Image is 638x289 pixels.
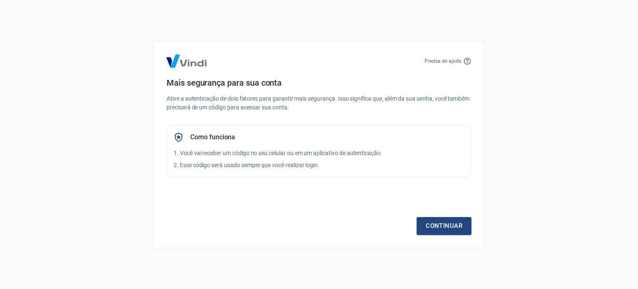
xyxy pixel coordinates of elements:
p: 1. Você vai receber um código no seu celular ou em um aplicativo de autenticação. [174,149,464,158]
img: Logo Vind [167,54,206,68]
a: Continuar [417,217,471,235]
h5: Como funciona [190,133,235,141]
p: Precisa de ajuda [425,57,461,65]
h4: Mais segurança para sua conta [167,78,471,88]
p: Ative a autenticação de dois fatores para garantir mais segurança. Isso significa que, além da su... [167,94,471,112]
p: 2. Esse código será usado sempre que você realizar login. [174,161,464,170]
